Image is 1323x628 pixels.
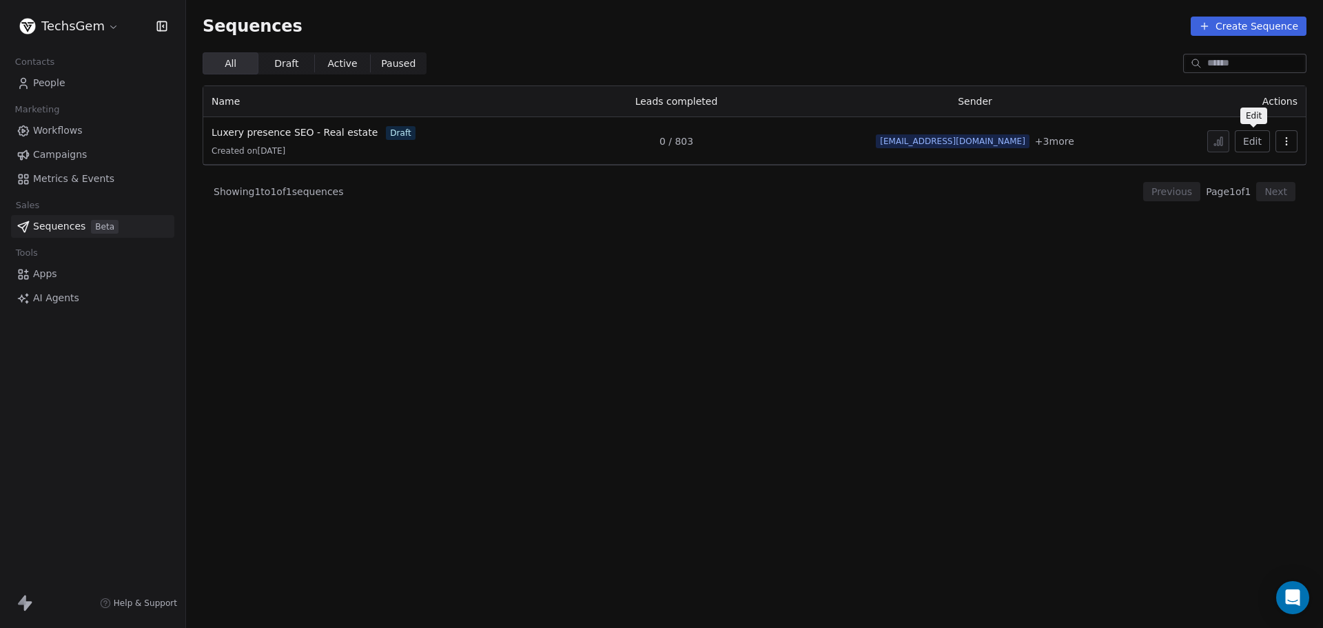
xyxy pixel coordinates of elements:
span: Sales [10,195,45,216]
span: Leads completed [635,96,718,107]
a: Metrics & Events [11,168,174,190]
a: SequencesBeta [11,215,174,238]
span: Help & Support [114,598,177,609]
a: Workflows [11,119,174,142]
span: Luxery presence SEO - Real estate [212,127,378,138]
span: Marketing [9,99,65,120]
div: Open Intercom Messenger [1276,581,1309,614]
a: Campaigns [11,143,174,166]
button: TechsGem [17,14,122,38]
span: Active [327,57,357,71]
span: + 3 more [1035,134,1074,148]
span: 0 / 803 [659,134,693,148]
a: People [11,72,174,94]
button: Create Sequence [1191,17,1306,36]
span: Tools [10,243,43,263]
span: Apps [33,267,57,281]
span: Actions [1262,96,1298,107]
span: [EMAIL_ADDRESS][DOMAIN_NAME] [876,134,1029,148]
a: Luxery presence SEO - Real estate [212,125,378,140]
span: Showing 1 to 1 of 1 sequences [214,185,344,199]
span: People [33,76,65,90]
button: Next [1256,182,1295,201]
span: Beta [91,220,119,234]
img: Untitled%20design.png [19,18,36,34]
a: AI Agents [11,287,174,310]
span: Created on [DATE] [212,145,285,156]
span: Contacts [9,52,61,72]
span: Name [212,96,240,107]
button: Edit [1235,130,1270,152]
span: draft [386,126,415,140]
span: Paused [381,57,416,71]
button: Previous [1143,182,1200,201]
span: Page 1 of 1 [1206,185,1251,199]
span: Sender [958,96,992,107]
span: Workflows [33,123,83,138]
span: Metrics & Events [33,172,114,186]
span: Campaigns [33,148,87,162]
span: AI Agents [33,291,79,305]
a: Help & Support [100,598,177,609]
a: Apps [11,263,174,285]
span: Sequences [33,219,85,234]
p: Edit [1246,110,1262,121]
span: Sequences [203,17,302,36]
span: TechsGem [41,17,105,35]
span: Draft [274,57,298,71]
